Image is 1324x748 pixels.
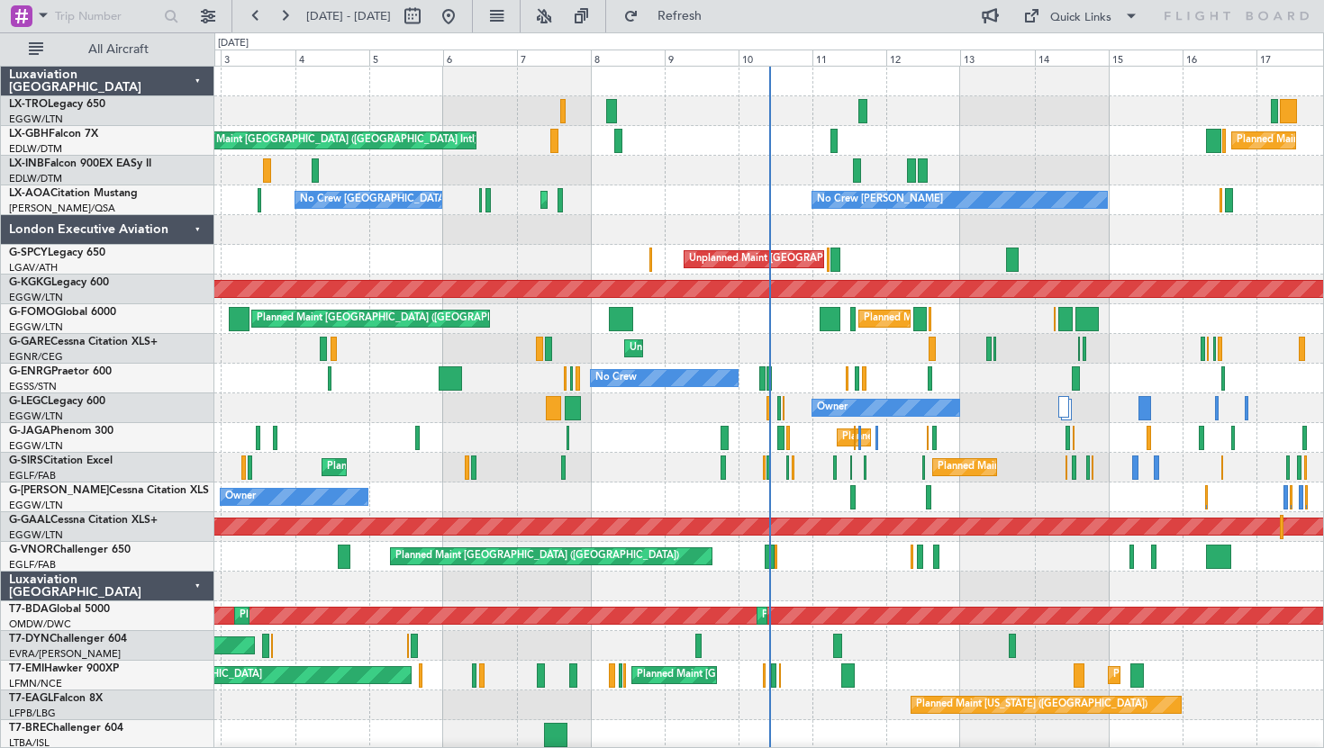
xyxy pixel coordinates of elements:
a: EGGW/LTN [9,410,63,423]
div: Planned Maint Dubai (Al Maktoum Intl) [240,602,417,629]
button: All Aircraft [20,35,195,64]
div: 14 [1035,50,1109,66]
button: Refresh [615,2,723,31]
div: 5 [369,50,443,66]
div: Unplanned Maint [PERSON_NAME] [630,335,793,362]
span: G-SIRS [9,455,43,466]
a: G-ENRGPraetor 600 [9,366,112,377]
span: LX-GBH [9,129,49,140]
a: G-JAGAPhenom 300 [9,426,113,437]
div: Planned Maint [GEOGRAPHIC_DATA] ([GEOGRAPHIC_DATA]) [257,305,540,332]
div: 10 [739,50,812,66]
div: Unplanned Maint [GEOGRAPHIC_DATA] ([PERSON_NAME] Intl) [689,246,981,273]
a: LFMN/NCE [9,677,62,690]
a: LX-TROLegacy 650 [9,99,105,110]
span: LX-AOA [9,188,50,199]
a: G-SPCYLegacy 650 [9,248,105,258]
a: EGSS/STN [9,380,57,393]
div: Planned Maint [GEOGRAPHIC_DATA] [1113,662,1285,689]
div: 3 [221,50,295,66]
a: EGGW/LTN [9,291,63,304]
a: G-KGKGLegacy 600 [9,277,109,288]
a: EGGW/LTN [9,439,63,453]
div: Planned Maint [GEOGRAPHIC_DATA] ([GEOGRAPHIC_DATA] Intl) [177,127,477,154]
a: G-LEGCLegacy 600 [9,396,105,407]
div: Quick Links [1050,9,1111,27]
div: Owner [225,483,256,510]
a: EGLF/FAB [9,469,56,482]
span: Refresh [642,10,718,23]
div: Planned Maint [GEOGRAPHIC_DATA] ([GEOGRAPHIC_DATA]) [327,454,611,481]
div: No Crew [PERSON_NAME] [817,186,943,213]
input: Trip Number [55,3,159,30]
span: T7-DYN [9,634,50,644]
div: 8 [591,50,665,66]
a: LX-INBFalcon 900EX EASy II [9,158,151,169]
span: LX-INB [9,158,44,169]
a: EGGW/LTN [9,113,63,126]
div: 15 [1109,50,1183,66]
a: G-GAALCessna Citation XLS+ [9,515,158,526]
div: 9 [665,50,739,66]
span: LX-TRO [9,99,48,110]
span: G-SPCY [9,248,48,258]
span: [DATE] - [DATE] [306,8,391,24]
a: LGAV/ATH [9,261,58,275]
a: EVRA/[PERSON_NAME] [9,647,121,661]
a: EDLW/DTM [9,172,62,185]
span: G-JAGA [9,426,50,437]
div: 13 [960,50,1034,66]
button: Quick Links [1014,2,1147,31]
span: T7-BRE [9,723,46,734]
div: [DATE] [218,36,249,51]
div: 7 [517,50,591,66]
span: G-[PERSON_NAME] [9,485,109,496]
span: G-LEGC [9,396,48,407]
div: 4 [295,50,369,66]
div: Owner [817,394,848,421]
div: Planned Maint Dubai (Al Maktoum Intl) [762,602,939,629]
a: EDLW/DTM [9,142,62,156]
a: T7-DYNChallenger 604 [9,634,127,644]
div: Planned Maint [GEOGRAPHIC_DATA] ([GEOGRAPHIC_DATA]) [842,424,1126,451]
a: EGNR/CEG [9,350,63,364]
a: G-SIRSCitation Excel [9,455,113,466]
a: OMDW/DWC [9,617,71,631]
div: Planned Maint [US_STATE] ([GEOGRAPHIC_DATA]) [916,691,1147,718]
span: G-KGKG [9,277,51,288]
a: [PERSON_NAME]/QSA [9,202,115,215]
a: G-GARECessna Citation XLS+ [9,337,158,347]
a: T7-EAGLFalcon 8X [9,693,103,704]
span: T7-EMI [9,663,44,674]
a: T7-BDAGlobal 5000 [9,604,110,615]
a: G-VNORChallenger 650 [9,545,131,555]
div: 16 [1183,50,1256,66]
div: Planned Maint [GEOGRAPHIC_DATA] ([GEOGRAPHIC_DATA]) [864,305,1147,332]
span: All Aircraft [47,43,190,56]
a: EGGW/LTN [9,528,63,542]
a: EGGW/LTN [9,499,63,512]
div: 6 [443,50,517,66]
a: LFPB/LBG [9,707,56,720]
a: LX-GBHFalcon 7X [9,129,98,140]
div: Planned Maint [GEOGRAPHIC_DATA] ([GEOGRAPHIC_DATA]) [395,543,679,570]
a: G-[PERSON_NAME]Cessna Citation XLS [9,485,209,496]
div: Planned Maint [GEOGRAPHIC_DATA] ([GEOGRAPHIC_DATA]) [546,186,830,213]
span: G-ENRG [9,366,51,377]
a: LX-AOACitation Mustang [9,188,138,199]
span: G-GARE [9,337,50,347]
span: T7-BDA [9,604,49,615]
a: EGLF/FAB [9,558,56,572]
span: G-GAAL [9,515,50,526]
a: G-FOMOGlobal 6000 [9,307,116,318]
div: Planned Maint [GEOGRAPHIC_DATA] [637,662,809,689]
a: T7-EMIHawker 900XP [9,663,119,674]
div: No Crew [GEOGRAPHIC_DATA] (Dublin Intl) [300,186,503,213]
a: T7-BREChallenger 604 [9,723,123,734]
span: G-VNOR [9,545,53,555]
div: Planned Maint [GEOGRAPHIC_DATA] ([GEOGRAPHIC_DATA]) [938,454,1221,481]
span: T7-EAGL [9,693,53,704]
div: 11 [812,50,886,66]
div: No Crew [595,365,637,392]
span: G-FOMO [9,307,55,318]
